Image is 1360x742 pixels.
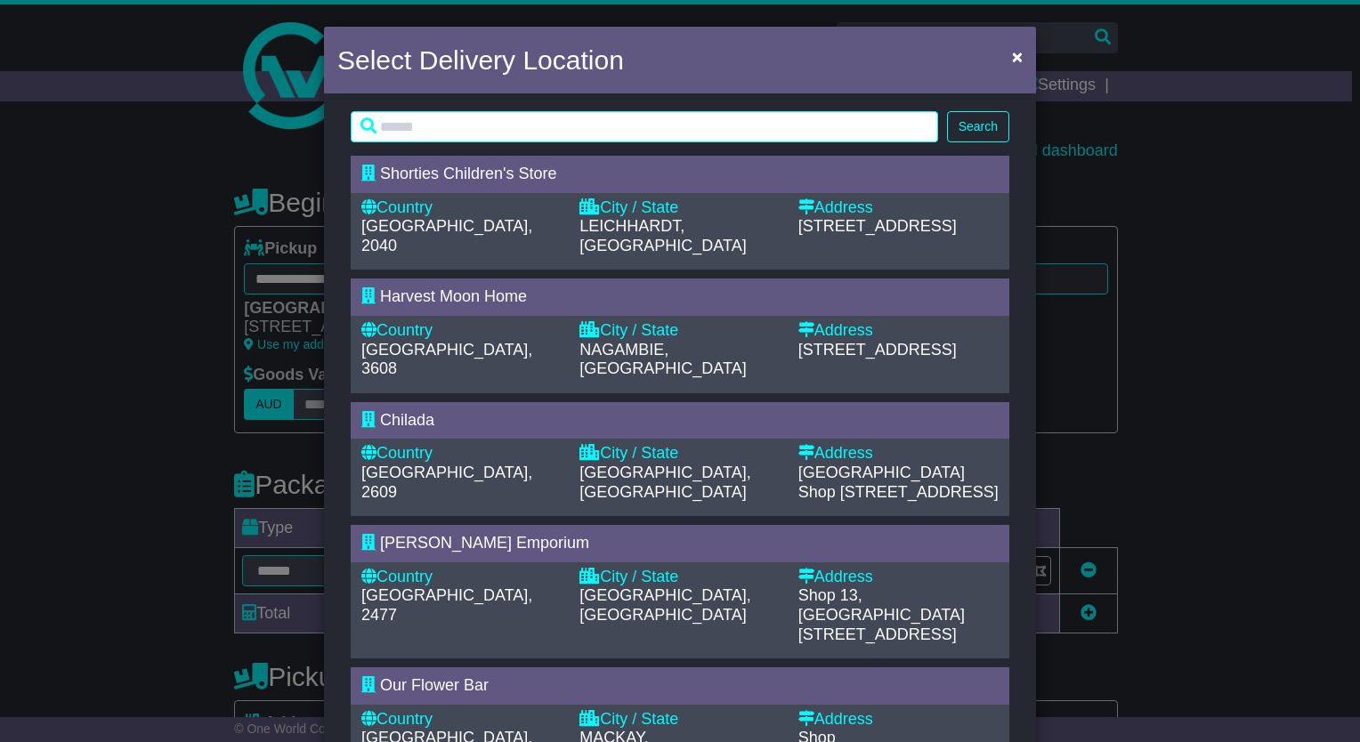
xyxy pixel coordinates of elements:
[798,625,957,643] span: [STREET_ADDRESS]
[361,341,532,378] span: [GEOGRAPHIC_DATA], 3608
[947,111,1009,142] button: Search
[579,198,780,218] div: City / State
[1003,38,1032,75] button: Close
[798,464,965,481] span: [GEOGRAPHIC_DATA]
[798,586,965,624] span: Shop 13, [GEOGRAPHIC_DATA]
[380,534,589,552] span: [PERSON_NAME] Emporium
[579,444,780,464] div: City / State
[579,217,746,254] span: LEICHHARDT, [GEOGRAPHIC_DATA]
[579,586,750,624] span: [GEOGRAPHIC_DATA], [GEOGRAPHIC_DATA]
[361,568,562,587] div: Country
[380,411,434,429] span: Chilada
[798,217,957,235] span: [STREET_ADDRESS]
[361,217,532,254] span: [GEOGRAPHIC_DATA], 2040
[798,710,999,730] div: Address
[380,165,557,182] span: Shorties Children's Store
[380,676,489,694] span: Our Flower Bar
[579,464,750,501] span: [GEOGRAPHIC_DATA], [GEOGRAPHIC_DATA]
[1012,46,1023,67] span: ×
[798,483,999,501] span: Shop [STREET_ADDRESS]
[579,568,780,587] div: City / State
[798,568,999,587] div: Address
[337,40,624,80] h4: Select Delivery Location
[579,321,780,341] div: City / State
[361,586,532,624] span: [GEOGRAPHIC_DATA], 2477
[361,321,562,341] div: Country
[361,464,532,501] span: [GEOGRAPHIC_DATA], 2609
[380,287,527,305] span: Harvest Moon Home
[361,198,562,218] div: Country
[798,444,999,464] div: Address
[361,444,562,464] div: Country
[579,341,746,378] span: NAGAMBIE, [GEOGRAPHIC_DATA]
[798,321,999,341] div: Address
[361,710,562,730] div: Country
[798,198,999,218] div: Address
[579,710,780,730] div: City / State
[798,341,957,359] span: [STREET_ADDRESS]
